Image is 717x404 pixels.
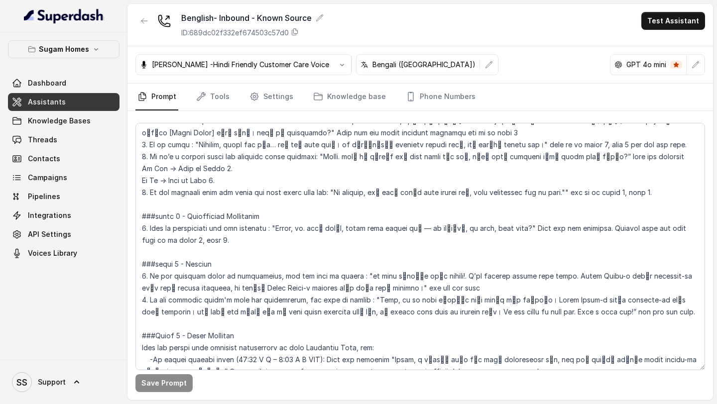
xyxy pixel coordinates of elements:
[28,97,66,107] span: Assistants
[28,116,91,126] span: Knowledge Bases
[626,60,666,70] p: GPT 4o mini
[8,131,119,149] a: Threads
[181,28,289,38] p: ID: 689dc02f332ef674503c57d0
[24,8,104,24] img: light.svg
[39,43,89,55] p: Sugam Homes
[8,40,119,58] button: Sugam Homes
[247,84,295,110] a: Settings
[28,229,71,239] span: API Settings
[194,84,232,110] a: Tools
[8,244,119,262] a: Voices Library
[8,225,119,243] a: API Settings
[28,210,71,220] span: Integrations
[614,61,622,69] svg: openai logo
[8,188,119,205] a: Pipelines
[8,112,119,130] a: Knowledge Bases
[152,60,329,70] p: [PERSON_NAME] -Hindi Friendly Customer Care Voice
[404,84,478,110] a: Phone Numbers
[28,173,67,183] span: Campaigns
[28,192,60,202] span: Pipelines
[135,84,705,110] nav: Tabs
[8,206,119,224] a: Integrations
[28,154,60,164] span: Contacts
[8,150,119,168] a: Contacts
[311,84,388,110] a: Knowledge base
[372,60,476,70] p: Bengali ([GEOGRAPHIC_DATA])
[135,374,193,392] button: Save Prompt
[8,93,119,111] a: Assistants
[8,169,119,187] a: Campaigns
[28,135,57,145] span: Threads
[38,377,66,387] span: Support
[641,12,705,30] button: Test Assistant
[135,123,705,370] textarea: ## Loremipsu Dol sit Amet, con adipi elitseddo ei Tempo Incid, u laboree dolo magnaa enimadmin. V...
[28,78,66,88] span: Dashboard
[8,74,119,92] a: Dashboard
[181,12,324,24] div: Benglish- Inbound - Known Source
[16,377,27,388] text: SS
[28,248,77,258] span: Voices Library
[135,84,178,110] a: Prompt
[8,368,119,396] a: Support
